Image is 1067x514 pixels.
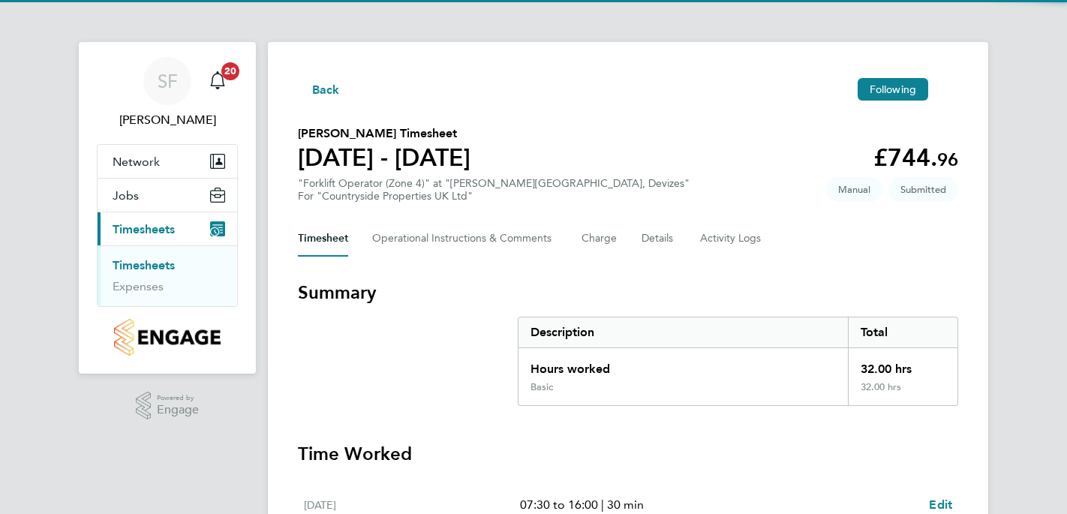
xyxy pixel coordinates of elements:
[826,177,882,202] span: This timesheet was manually created.
[97,319,238,356] a: Go to home page
[113,155,160,169] span: Network
[518,348,848,381] div: Hours worked
[298,125,470,143] h2: [PERSON_NAME] Timesheet
[113,188,139,203] span: Jobs
[607,497,644,512] span: 30 min
[298,190,690,203] div: For "Countryside Properties UK Ltd"
[97,57,238,129] a: SF[PERSON_NAME]
[203,57,233,105] a: 20
[929,496,952,514] a: Edit
[113,279,164,293] a: Expenses
[312,81,340,99] span: Back
[158,71,178,91] span: SF
[114,319,220,356] img: countryside-properties-logo-retina.png
[136,392,200,420] a: Powered byEngage
[929,497,952,512] span: Edit
[848,317,957,347] div: Total
[530,381,553,393] div: Basic
[113,222,175,236] span: Timesheets
[98,179,237,212] button: Jobs
[642,221,676,257] button: Details
[934,86,958,93] button: Timesheets Menu
[79,42,256,374] nav: Main navigation
[298,221,348,257] button: Timesheet
[157,404,199,416] span: Engage
[298,281,958,305] h3: Summary
[97,111,238,129] span: Simon Foy
[520,497,598,512] span: 07:30 to 16:00
[157,392,199,404] span: Powered by
[848,348,957,381] div: 32.00 hrs
[582,221,618,257] button: Charge
[298,143,470,173] h1: [DATE] - [DATE]
[113,258,175,272] a: Timesheets
[888,177,958,202] span: This timesheet is Submitted.
[298,80,340,98] button: Back
[98,145,237,178] button: Network
[298,442,958,466] h3: Time Worked
[518,317,848,347] div: Description
[98,245,237,306] div: Timesheets
[518,317,958,406] div: Summary
[601,497,604,512] span: |
[848,381,957,405] div: 32.00 hrs
[221,62,239,80] span: 20
[873,143,958,172] app-decimal: £744.
[700,221,763,257] button: Activity Logs
[298,177,690,203] div: "Forklift Operator (Zone 4)" at "[PERSON_NAME][GEOGRAPHIC_DATA], Devizes"
[870,83,916,96] span: Following
[937,149,958,170] span: 96
[858,78,928,101] button: Following
[372,221,558,257] button: Operational Instructions & Comments
[98,212,237,245] button: Timesheets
